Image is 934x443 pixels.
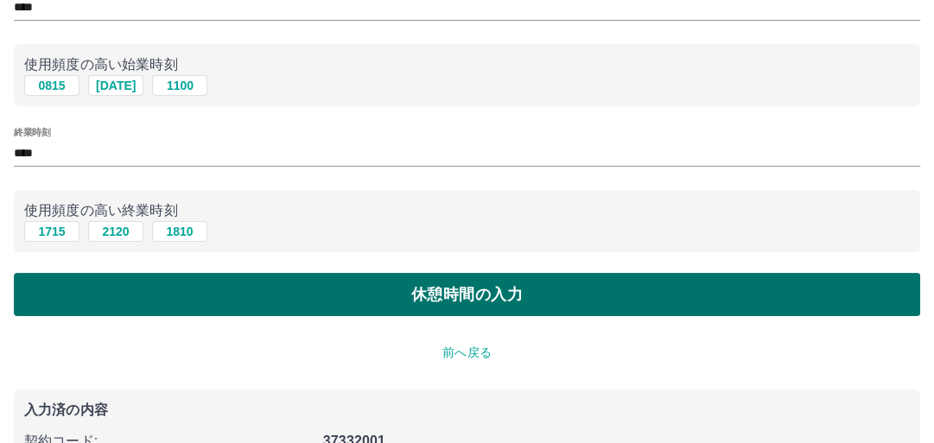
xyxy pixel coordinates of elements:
p: 前へ戻る [14,344,920,362]
label: 終業時刻 [14,126,50,139]
button: [DATE] [88,75,143,96]
p: 入力済の内容 [24,403,910,417]
button: 休憩時間の入力 [14,273,920,316]
button: 2120 [88,221,143,242]
button: 1810 [152,221,207,242]
button: 1715 [24,221,79,242]
button: 0815 [24,75,79,96]
button: 1100 [152,75,207,96]
p: 使用頻度の高い終業時刻 [24,200,910,221]
p: 使用頻度の高い始業時刻 [24,54,910,75]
